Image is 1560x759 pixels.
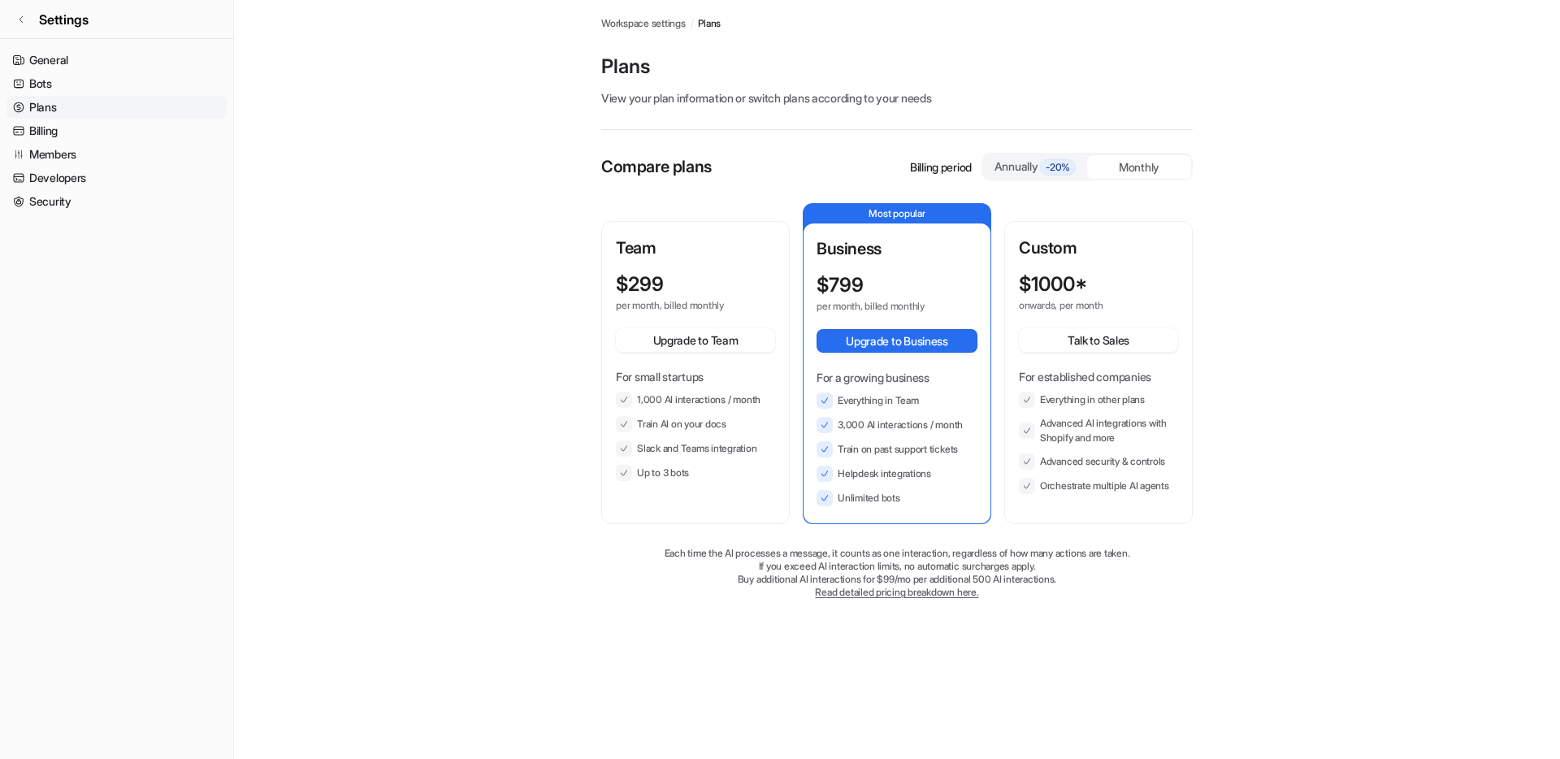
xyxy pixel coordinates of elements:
[616,416,775,432] li: Train AI on your docs
[616,299,746,312] p: per month, billed monthly
[6,72,227,95] a: Bots
[601,54,1193,80] p: Plans
[39,10,89,29] span: Settings
[616,465,775,481] li: Up to 3 bots
[815,586,978,598] a: Read detailed pricing breakdown here.
[601,547,1193,560] p: Each time the AI processes a message, it counts as one interaction, regardless of how many action...
[1019,416,1178,445] li: Advanced AI integrations with Shopify and more
[1019,453,1178,470] li: Advanced security & controls
[1019,299,1149,312] p: onwards, per month
[6,143,227,166] a: Members
[616,328,775,352] button: Upgrade to Team
[1040,159,1076,176] span: -20%
[616,440,775,457] li: Slack and Teams integration
[616,236,775,260] p: Team
[601,16,686,31] a: Workspace settings
[1019,273,1087,296] p: $ 1000*
[817,441,977,458] li: Train on past support tickets
[6,96,227,119] a: Plans
[1019,478,1178,494] li: Orchestrate multiple AI agents
[817,466,977,482] li: Helpdesk integrations
[601,560,1193,573] p: If you exceed AI interaction limits, no automatic surcharges apply.
[6,49,227,72] a: General
[6,119,227,142] a: Billing
[616,368,775,385] p: For small startups
[817,393,977,409] li: Everything in Team
[1019,368,1178,385] p: For established companies
[616,273,664,296] p: $ 299
[6,167,227,189] a: Developers
[817,490,977,506] li: Unlimited bots
[601,573,1193,586] p: Buy additional AI interactions for $99/mo per additional 500 AI interactions.
[817,274,864,297] p: $ 799
[1087,155,1191,179] div: Monthly
[817,300,948,313] p: per month, billed monthly
[804,204,990,223] p: Most popular
[601,89,1193,106] p: View your plan information or switch plans according to your needs
[817,417,977,433] li: 3,000 AI interactions / month
[1019,392,1178,408] li: Everything in other plans
[6,190,227,213] a: Security
[817,236,977,261] p: Business
[698,16,721,31] a: Plans
[817,329,977,353] button: Upgrade to Business
[1019,328,1178,352] button: Talk to Sales
[910,158,972,176] p: Billing period
[601,154,712,179] p: Compare plans
[691,16,694,31] span: /
[616,392,775,408] li: 1,000 AI interactions / month
[990,158,1081,176] div: Annually
[1019,236,1178,260] p: Custom
[817,369,977,386] p: For a growing business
